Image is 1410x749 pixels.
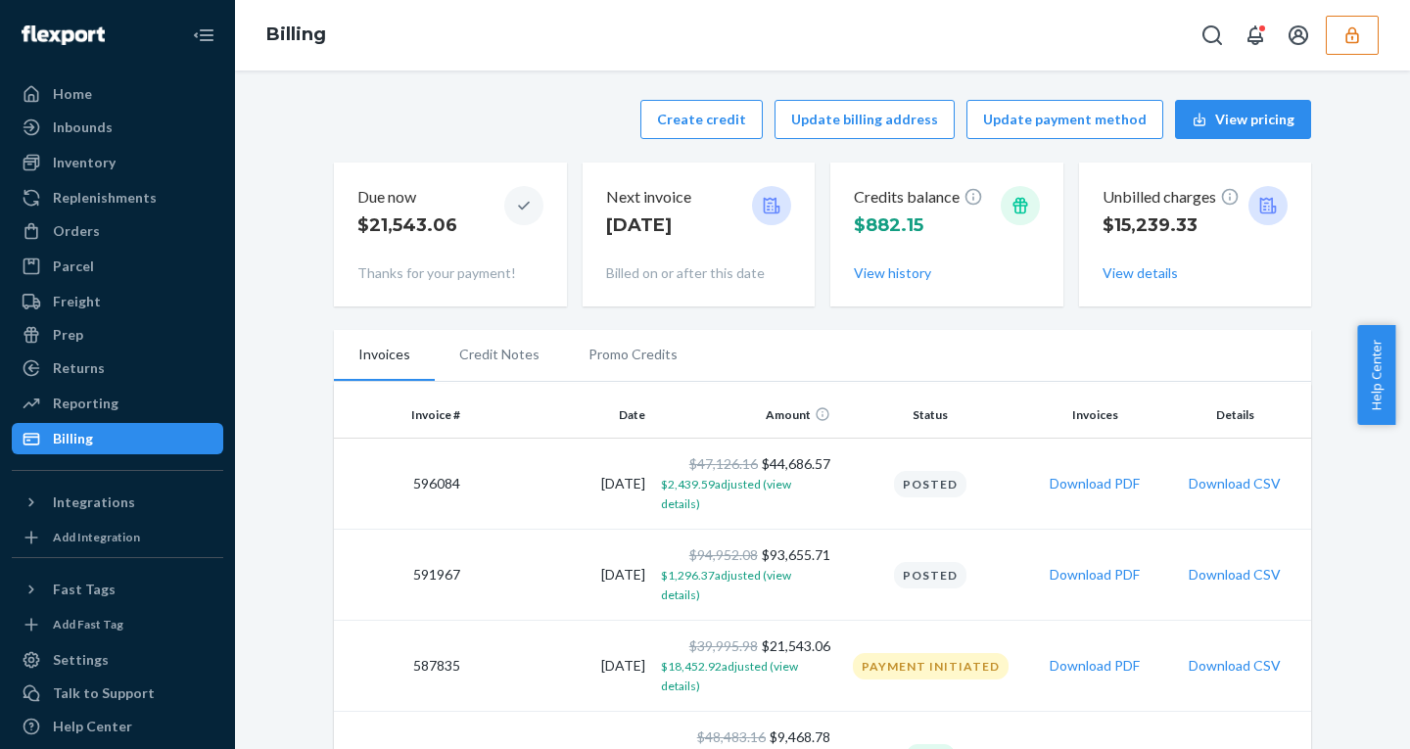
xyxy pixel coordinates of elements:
[1050,656,1140,676] button: Download PDF
[12,423,223,454] a: Billing
[53,616,123,632] div: Add Fast Tag
[854,214,923,236] span: $882.15
[12,388,223,419] a: Reporting
[854,263,931,283] button: View history
[661,565,830,604] button: $1,296.37adjusted (view details)
[53,394,118,413] div: Reporting
[689,637,758,654] span: $39,995.98
[1103,263,1178,283] button: View details
[1167,392,1311,439] th: Details
[894,562,966,588] div: Posted
[53,650,109,670] div: Settings
[1189,656,1281,676] button: Download CSV
[53,221,100,241] div: Orders
[12,352,223,384] a: Returns
[1175,100,1311,139] button: View pricing
[468,392,653,439] th: Date
[53,492,135,512] div: Integrations
[334,530,468,621] td: 591967
[12,526,223,549] a: Add Integration
[357,212,457,238] p: $21,543.06
[1236,16,1275,55] button: Open notifications
[357,263,543,283] p: Thanks for your payment!
[357,186,457,209] p: Due now
[468,530,653,621] td: [DATE]
[435,330,564,379] li: Credit Notes
[12,78,223,110] a: Home
[689,546,758,563] span: $94,952.08
[1103,212,1240,238] p: $15,239.33
[53,153,116,172] div: Inventory
[1050,565,1140,585] button: Download PDF
[894,471,966,497] div: Posted
[12,711,223,742] a: Help Center
[22,25,105,45] img: Flexport logo
[53,429,93,448] div: Billing
[661,659,798,693] span: $18,452.92 adjusted (view details)
[53,529,140,545] div: Add Integration
[661,477,791,511] span: $2,439.59 adjusted (view details)
[775,100,955,139] button: Update billing address
[266,23,326,45] a: Billing
[12,319,223,351] a: Prep
[653,530,838,621] td: $93,655.71
[1357,325,1395,425] button: Help Center
[1279,16,1318,55] button: Open account menu
[12,182,223,213] a: Replenishments
[653,621,838,712] td: $21,543.06
[12,644,223,676] a: Settings
[1103,186,1240,209] p: Unbilled charges
[1023,392,1167,439] th: Invoices
[966,100,1163,139] button: Update payment method
[334,330,435,381] li: Invoices
[184,16,223,55] button: Close Navigation
[53,358,105,378] div: Returns
[606,186,691,209] p: Next invoice
[12,487,223,518] button: Integrations
[334,621,468,712] td: 587835
[12,678,223,709] a: Talk to Support
[53,117,113,137] div: Inbounds
[606,263,792,283] p: Billed on or after this date
[12,574,223,605] button: Fast Tags
[251,7,342,64] ol: breadcrumbs
[1189,474,1281,493] button: Download CSV
[661,568,791,602] span: $1,296.37 adjusted (view details)
[854,186,983,209] p: Credits balance
[1189,565,1281,585] button: Download CSV
[334,439,468,530] td: 596084
[564,330,702,379] li: Promo Credits
[661,656,830,695] button: $18,452.92adjusted (view details)
[53,188,157,208] div: Replenishments
[53,257,94,276] div: Parcel
[661,474,830,513] button: $2,439.59adjusted (view details)
[853,653,1009,679] div: Payment Initiated
[653,392,838,439] th: Amount
[653,439,838,530] td: $44,686.57
[1193,16,1232,55] button: Open Search Box
[12,286,223,317] a: Freight
[53,325,83,345] div: Prep
[640,100,763,139] button: Create credit
[606,212,691,238] p: [DATE]
[468,621,653,712] td: [DATE]
[53,292,101,311] div: Freight
[689,455,758,472] span: $47,126.16
[1050,474,1140,493] button: Download PDF
[12,147,223,178] a: Inventory
[12,251,223,282] a: Parcel
[12,215,223,247] a: Orders
[12,613,223,636] a: Add Fast Tag
[53,717,132,736] div: Help Center
[12,112,223,143] a: Inbounds
[53,683,155,703] div: Talk to Support
[53,84,92,104] div: Home
[838,392,1023,439] th: Status
[334,392,468,439] th: Invoice #
[468,439,653,530] td: [DATE]
[697,728,766,745] span: $48,483.16
[53,580,116,599] div: Fast Tags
